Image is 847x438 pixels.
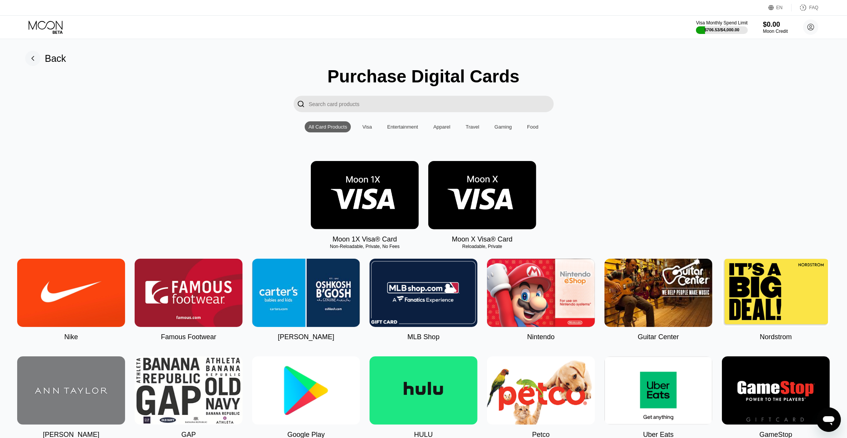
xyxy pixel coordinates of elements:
[763,29,788,34] div: Moon Credit
[358,121,376,132] div: Visa
[776,5,783,10] div: EN
[45,53,66,64] div: Back
[428,244,536,249] div: Reloadable, Private
[809,5,818,10] div: FAQ
[311,244,419,249] div: Non-Reloadable, Private, No Fees
[433,124,450,130] div: Apparel
[309,96,554,112] input: Search card products
[297,100,305,108] div: 
[161,333,216,341] div: Famous Footwear
[383,121,422,132] div: Entertainment
[25,51,66,66] div: Back
[387,124,418,130] div: Entertainment
[452,235,513,243] div: Moon X Visa® Card
[760,333,792,341] div: Nordstrom
[696,20,747,34] div: Visa Monthly Spend Limit$706.53/$4,000.00
[638,333,679,341] div: Guitar Center
[527,124,538,130] div: Food
[704,27,739,32] div: $706.53 / $4,000.00
[696,20,747,26] div: Visa Monthly Spend Limit
[763,21,788,34] div: $0.00Moon Credit
[816,407,841,432] iframe: Knap til at åbne messaging-vindue
[278,333,334,341] div: [PERSON_NAME]
[64,333,78,341] div: Nike
[792,4,818,11] div: FAQ
[294,96,309,112] div: 
[407,333,439,341] div: MLB Shop
[362,124,372,130] div: Visa
[491,121,516,132] div: Gaming
[305,121,351,132] div: All Card Products
[527,333,554,341] div: Nintendo
[523,121,542,132] div: Food
[333,235,397,243] div: Moon 1X Visa® Card
[328,66,520,87] div: Purchase Digital Cards
[495,124,512,130] div: Gaming
[429,121,454,132] div: Apparel
[763,21,788,29] div: $0.00
[466,124,479,130] div: Travel
[309,124,347,130] div: All Card Products
[462,121,483,132] div: Travel
[768,4,792,11] div: EN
